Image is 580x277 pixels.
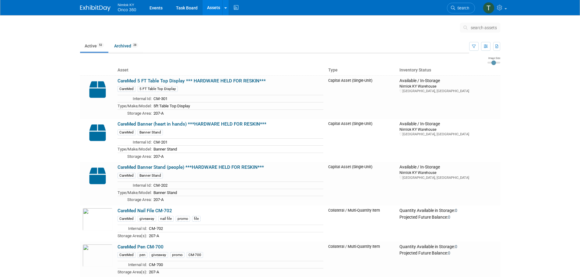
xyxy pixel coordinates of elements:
img: Capital-Asset-Icon-2.png [83,121,113,144]
div: promo [176,216,190,222]
td: 5ft Table Top Display [152,102,323,109]
img: Tim Bugaile [483,2,494,14]
div: Nimlok KY Warehouse [399,170,497,175]
img: Capital-Asset-Icon-2.png [83,164,113,187]
div: [GEOGRAPHIC_DATA], [GEOGRAPHIC_DATA] [399,89,497,93]
td: CM-700 [147,261,323,268]
td: Collateral / Multi-Quantity Item [326,206,397,242]
span: Storage Area: [127,111,152,116]
span: 0 [455,208,457,213]
a: CareMed Banner Stand (people) ***HARDWARE HELD FOR RESKIN*** [118,164,264,170]
div: nail file [158,216,174,222]
div: Image Size [487,56,500,60]
div: CareMed [118,216,135,222]
span: Nimlok KY [118,1,136,8]
div: Nimlok KY Warehouse [399,127,497,132]
td: Banner Stand [152,146,323,153]
span: Onco 360 [118,7,136,12]
a: CareMed 5 FT Table Top Display *** HARDWARE HELD FOR RESKIN*** [118,78,266,84]
div: Banner Stand [138,130,163,135]
a: CareMed Pen CM-700 [118,244,163,250]
span: Storage Area: [127,197,152,202]
div: file [192,216,201,222]
td: Internal Id: [118,225,147,232]
div: [GEOGRAPHIC_DATA], [GEOGRAPHIC_DATA] [399,175,497,180]
td: 207-A [152,196,323,203]
span: 0 [455,244,457,249]
th: Asset [115,65,326,75]
span: Search [455,6,469,10]
div: pen [138,252,147,258]
div: Banner Stand [138,173,163,178]
div: CM-700 [187,252,203,258]
div: Projected Future Balance: [399,249,497,256]
img: Capital-Asset-Icon-2.png [83,78,113,101]
div: CareMed [118,130,135,135]
div: promo [170,252,185,258]
div: [GEOGRAPHIC_DATA], [GEOGRAPHIC_DATA] [399,132,497,137]
td: 207-A [147,268,323,275]
a: Archived28 [110,40,143,52]
div: Available / In-Storage [399,164,497,170]
td: 207-A [152,153,323,160]
td: Type/Make/Model: [118,189,152,196]
div: CareMed [118,252,135,258]
td: Capital Asset (Single-Unit) [326,162,397,205]
td: Type/Make/Model: [118,102,152,109]
a: CareMed Banner (heart in hands) ***HARDWARE HELD FOR RESKIN*** [118,121,266,127]
td: 207-A [147,232,323,239]
td: Internal Id: [118,95,152,102]
div: Projected Future Balance: [399,213,497,220]
span: Storage Area(s): [118,234,147,238]
span: 53 [97,43,104,47]
div: Nimlok KY Warehouse [399,84,497,89]
div: Quantity Available in Storage: [399,244,497,250]
td: Capital Asset (Single-Unit) [326,119,397,162]
td: CM-702 [147,225,323,232]
td: CM-201 [152,138,323,146]
span: Storage Area: [127,154,152,159]
td: Internal Id: [118,182,152,189]
div: giveaway [138,216,156,222]
td: Internal Id: [118,138,152,146]
th: Type [326,65,397,75]
a: CareMed Nail File CM-702 [118,208,172,213]
div: Available / In-Storage [399,121,497,127]
a: Active53 [80,40,108,52]
div: Quantity Available in Storage: [399,208,497,213]
td: Type/Make/Model: [118,146,152,153]
td: 207-A [152,109,323,116]
button: search assets [460,23,500,33]
div: CareMed [118,86,135,92]
td: Banner Stand [152,189,323,196]
div: Available / In-Storage [399,78,497,84]
td: CM-301 [152,95,323,102]
span: Storage Area(s): [118,270,147,274]
img: ExhibitDay [80,5,111,11]
td: CM-202 [152,182,323,189]
td: Capital Asset (Single-Unit) [326,75,397,119]
span: 0 [448,215,450,220]
div: 5 FT Table Top Display [138,86,178,92]
span: search assets [471,25,497,30]
td: Internal Id: [118,261,147,268]
span: 28 [132,43,138,47]
a: Search [447,3,475,13]
div: CareMed [118,173,135,178]
div: giveaway [149,252,168,258]
span: 0 [448,251,450,255]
